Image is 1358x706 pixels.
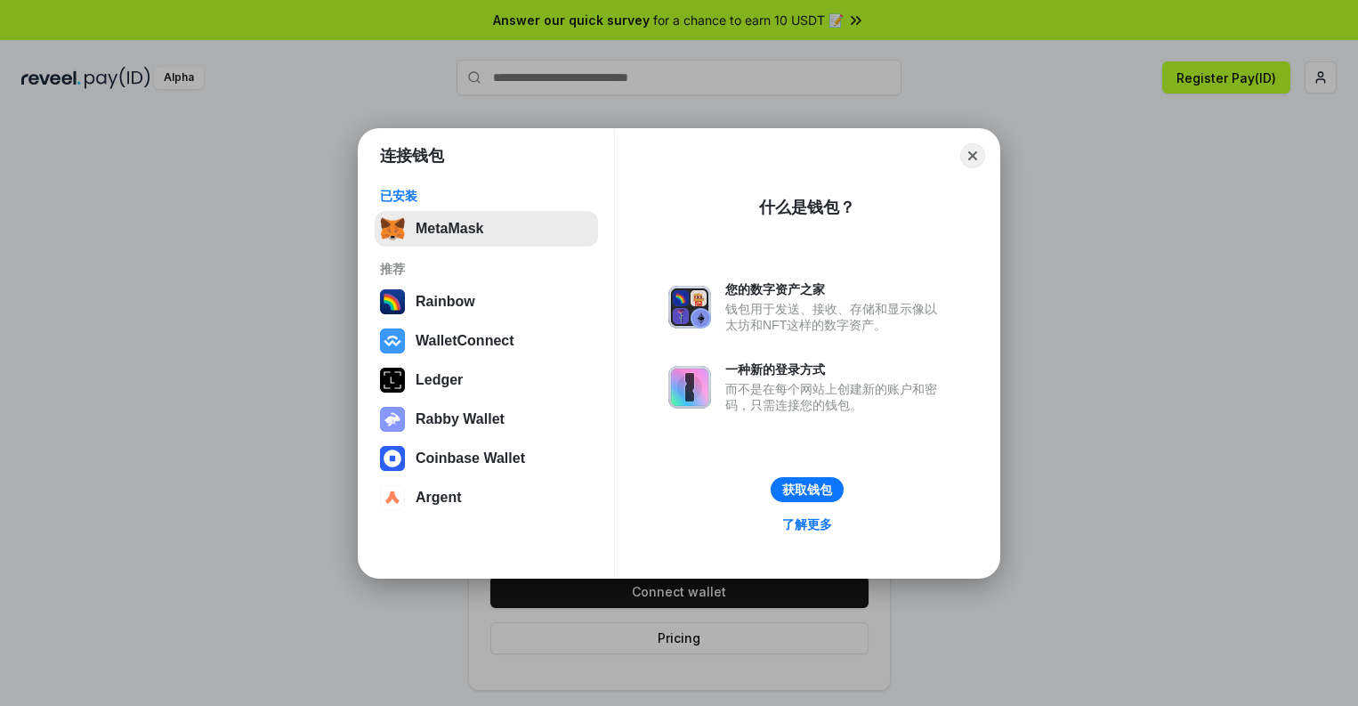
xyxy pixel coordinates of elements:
div: 您的数字资产之家 [725,281,946,297]
img: svg+xml,%3Csvg%20width%3D%2228%22%20height%3D%2228%22%20viewBox%3D%220%200%2028%2028%22%20fill%3D... [380,329,405,353]
div: 已安装 [380,188,593,204]
button: WalletConnect [375,323,598,359]
img: svg+xml,%3Csvg%20xmlns%3D%22http%3A%2F%2Fwww.w3.org%2F2000%2Fsvg%22%20fill%3D%22none%22%20viewBox... [668,366,711,409]
div: 一种新的登录方式 [725,361,946,377]
div: 推荐 [380,261,593,277]
div: WalletConnect [416,333,514,349]
button: Argent [375,480,598,515]
div: 了解更多 [782,516,832,532]
div: Argent [416,490,462,506]
div: Rainbow [416,294,475,310]
div: Rabby Wallet [416,411,505,427]
div: 获取钱包 [782,482,832,498]
img: svg+xml,%3Csvg%20fill%3D%22none%22%20height%3D%2233%22%20viewBox%3D%220%200%2035%2033%22%20width%... [380,216,405,241]
button: Close [960,143,985,168]
div: Ledger [416,372,463,388]
div: Coinbase Wallet [416,450,525,467]
button: Rainbow [375,284,598,320]
div: 而不是在每个网站上创建新的账户和密码，只需连接您的钱包。 [725,381,946,413]
button: 获取钱包 [771,477,844,502]
img: svg+xml,%3Csvg%20width%3D%22120%22%20height%3D%22120%22%20viewBox%3D%220%200%20120%20120%22%20fil... [380,289,405,314]
img: svg+xml,%3Csvg%20width%3D%2228%22%20height%3D%2228%22%20viewBox%3D%220%200%2028%2028%22%20fill%3D... [380,485,405,510]
img: svg+xml,%3Csvg%20width%3D%2228%22%20height%3D%2228%22%20viewBox%3D%220%200%2028%2028%22%20fill%3D... [380,446,405,471]
button: Coinbase Wallet [375,441,598,476]
button: Ledger [375,362,598,398]
button: MetaMask [375,211,598,247]
h1: 连接钱包 [380,145,444,166]
a: 了解更多 [772,513,843,536]
div: MetaMask [416,221,483,237]
div: 什么是钱包？ [759,197,855,218]
img: svg+xml,%3Csvg%20xmlns%3D%22http%3A%2F%2Fwww.w3.org%2F2000%2Fsvg%22%20width%3D%2228%22%20height%3... [380,368,405,393]
button: Rabby Wallet [375,402,598,437]
img: svg+xml,%3Csvg%20xmlns%3D%22http%3A%2F%2Fwww.w3.org%2F2000%2Fsvg%22%20fill%3D%22none%22%20viewBox... [668,286,711,329]
div: 钱包用于发送、接收、存储和显示像以太坊和NFT这样的数字资产。 [725,301,946,333]
img: svg+xml,%3Csvg%20xmlns%3D%22http%3A%2F%2Fwww.w3.org%2F2000%2Fsvg%22%20fill%3D%22none%22%20viewBox... [380,407,405,432]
